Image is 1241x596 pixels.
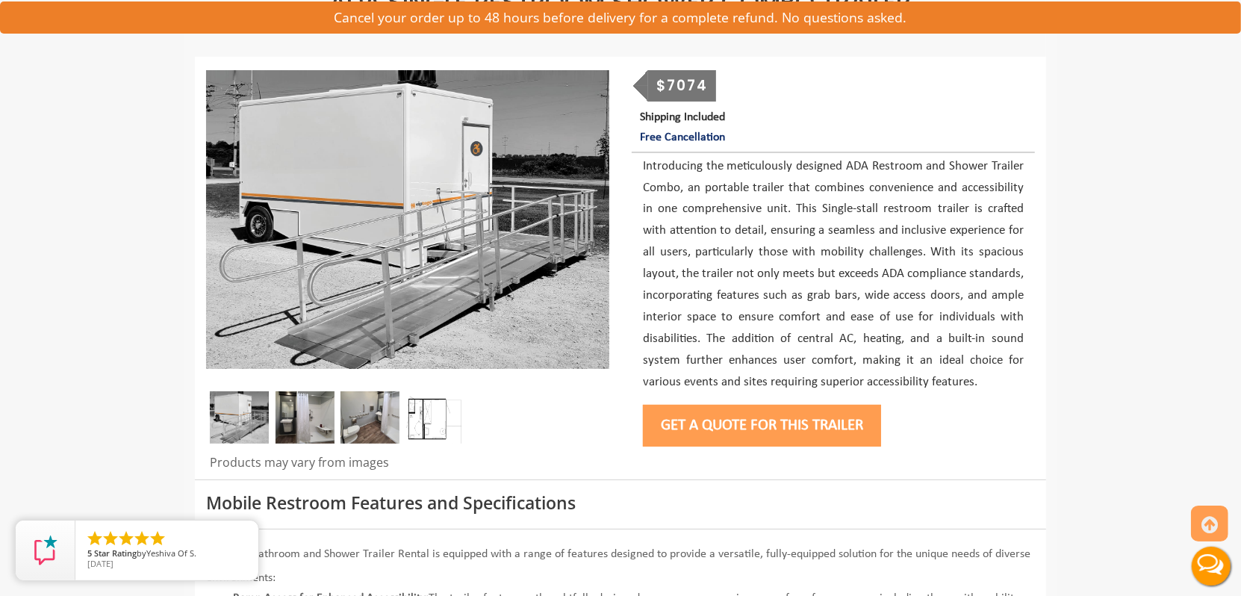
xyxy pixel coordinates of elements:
span: Star Rating [94,547,137,559]
span: by [87,549,246,559]
img: ADA Single Restroom Shower Combo Trailer [206,70,609,369]
li:  [102,530,119,547]
span: Yeshiva Of S. [146,547,196,559]
p: Our ADA Bathroom and Shower Trailer Rental is equipped with a range of features designed to provi... [206,542,1035,590]
span: [DATE] [87,558,113,569]
img: ADA bathroom and shower trailer [276,391,335,444]
h3: Mobile Restroom Features and Specifications [206,494,1035,512]
img: ADA Single Restroom Shower Combo Trailer [210,391,269,444]
img: ADA restroom and shower trailer rental [406,391,465,444]
li:  [86,530,104,547]
span: Free Cancellation [640,131,725,143]
a: Get a Quote for this Trailer [643,417,881,433]
li:  [133,530,151,547]
button: Get a Quote for this Trailer [643,405,881,447]
li:  [117,530,135,547]
img: ADA restroom and shower trailer [340,391,399,444]
img: Review Rating [31,536,60,565]
div: $7074 [648,70,717,102]
span: 5 [87,547,92,559]
p: Introducing the meticulously designed ADA Restroom and Shower Trailer Combo, an portable trailer ... [643,156,1024,394]
button: Live Chat [1181,536,1241,596]
p: Shipping Included [640,108,1035,148]
div: Products may vary from images [206,454,609,479]
li:  [149,530,167,547]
